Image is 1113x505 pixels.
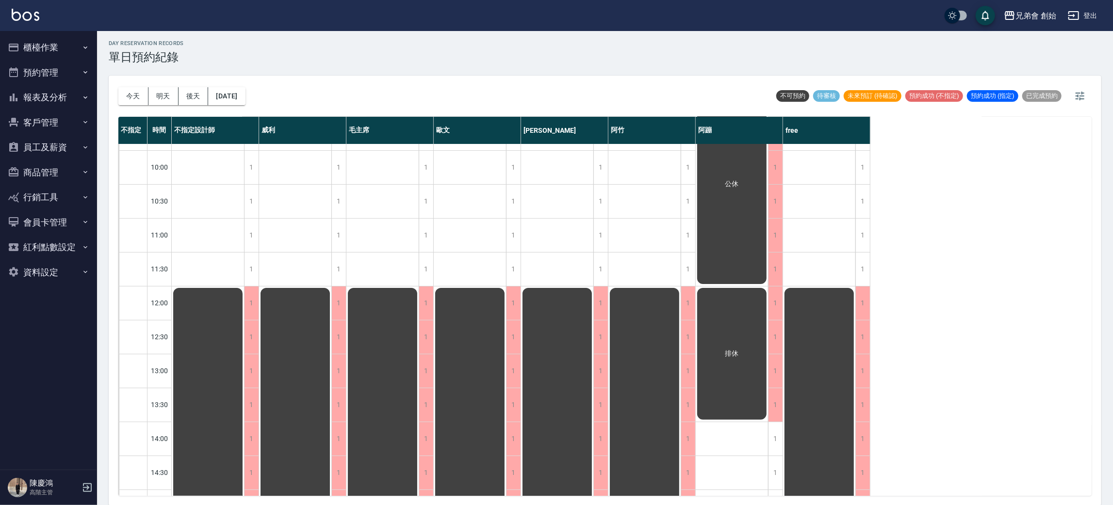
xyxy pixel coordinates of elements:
div: 1 [331,219,346,252]
div: 1 [244,422,259,456]
span: 待審核 [813,92,840,100]
div: 1 [419,185,433,218]
div: 1 [681,320,695,354]
div: 1 [506,388,521,422]
div: 1 [419,422,433,456]
div: 1 [768,320,783,354]
img: Logo [12,9,39,21]
button: 後天 [179,87,209,105]
span: 不可預約 [776,92,809,100]
div: 12:30 [147,320,172,354]
div: 1 [244,354,259,388]
div: 1 [506,320,521,354]
div: 1 [506,151,521,184]
div: 1 [244,219,259,252]
div: 1 [593,456,608,489]
div: 1 [593,185,608,218]
div: 1 [331,422,346,456]
div: 11:30 [147,252,172,286]
div: 12:00 [147,286,172,320]
div: free [783,117,870,144]
button: 行銷工具 [4,185,93,210]
div: 1 [331,388,346,422]
span: 已完成預約 [1022,92,1062,100]
div: 1 [419,286,433,320]
button: 員工及薪資 [4,135,93,160]
div: 1 [593,286,608,320]
div: 14:00 [147,422,172,456]
div: 阿蹦 [696,117,783,144]
div: 1 [419,151,433,184]
div: 1 [855,354,870,388]
div: 1 [419,252,433,286]
div: 1 [768,185,783,218]
span: 未來預訂 (待確認) [844,92,901,100]
div: 10:00 [147,150,172,184]
div: 1 [506,422,521,456]
div: 1 [855,252,870,286]
div: 1 [681,354,695,388]
div: 1 [681,388,695,422]
div: 1 [419,320,433,354]
div: 1 [244,286,259,320]
div: 1 [855,185,870,218]
div: 1 [244,252,259,286]
div: 1 [331,151,346,184]
div: 1 [681,456,695,489]
h3: 單日預約紀錄 [109,50,184,64]
button: 櫃檯作業 [4,35,93,60]
div: 13:00 [147,354,172,388]
div: 時間 [147,117,172,144]
div: 1 [593,354,608,388]
div: 1 [681,422,695,456]
button: save [976,6,995,25]
div: 毛主席 [346,117,434,144]
span: 預約成功 (指定) [967,92,1018,100]
div: 1 [593,252,608,286]
button: 今天 [118,87,148,105]
div: 1 [244,185,259,218]
div: 1 [681,219,695,252]
div: 1 [768,456,783,489]
button: 登出 [1064,7,1101,25]
div: 1 [593,422,608,456]
div: 11:00 [147,218,172,252]
div: 1 [419,354,433,388]
div: 1 [681,151,695,184]
div: 1 [855,286,870,320]
div: 1 [244,388,259,422]
p: 高階主管 [30,488,79,497]
div: 1 [681,286,695,320]
div: 不指定設計師 [172,117,259,144]
div: 1 [331,252,346,286]
div: 1 [593,151,608,184]
span: 排休 [723,349,741,358]
div: 1 [855,219,870,252]
button: [DATE] [208,87,245,105]
span: 公休 [723,180,741,189]
div: 13:30 [147,388,172,422]
div: 1 [506,219,521,252]
div: 1 [419,456,433,489]
button: 商品管理 [4,160,93,185]
div: 1 [768,388,783,422]
div: 1 [593,219,608,252]
button: 報表及分析 [4,85,93,110]
button: 明天 [148,87,179,105]
h2: day Reservation records [109,40,184,47]
div: 1 [506,354,521,388]
div: 1 [855,422,870,456]
div: 1 [331,286,346,320]
div: 1 [681,252,695,286]
div: 1 [331,354,346,388]
div: 威利 [259,117,346,144]
div: 1 [593,320,608,354]
div: 歐文 [434,117,521,144]
div: 1 [768,151,783,184]
div: 阿竹 [608,117,696,144]
div: 兄弟會 創始 [1015,10,1056,22]
button: 客戶管理 [4,110,93,135]
button: 兄弟會 創始 [1000,6,1060,26]
div: 1 [855,151,870,184]
div: 1 [244,151,259,184]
